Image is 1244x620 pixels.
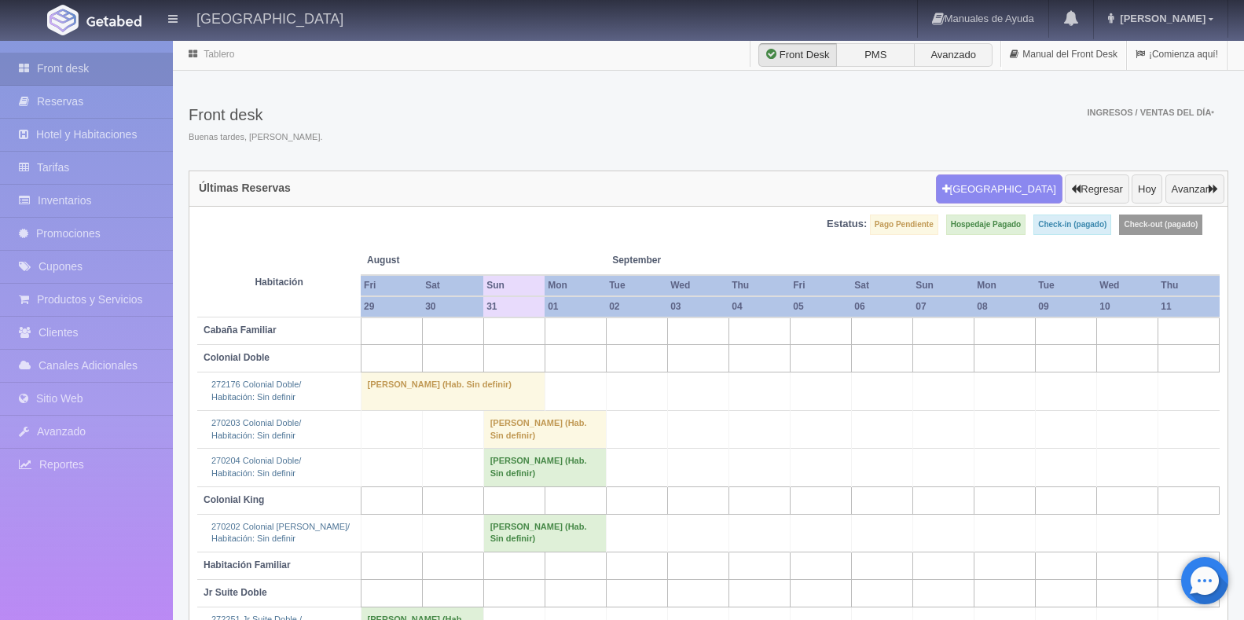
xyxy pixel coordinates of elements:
[1087,108,1214,117] span: Ingresos / Ventas del día
[545,296,606,317] th: 01
[199,182,291,194] h4: Últimas Reservas
[483,275,545,296] th: Sun
[483,410,606,448] td: [PERSON_NAME] (Hab. Sin definir)
[211,380,301,402] a: 272176 Colonial Doble/Habitación: Sin definir
[196,8,343,28] h4: [GEOGRAPHIC_DATA]
[1132,174,1162,204] button: Hoy
[851,296,912,317] th: 06
[667,296,728,317] th: 03
[422,296,483,317] th: 30
[1035,296,1096,317] th: 09
[728,296,790,317] th: 04
[204,494,264,505] b: Colonial King
[836,43,915,67] label: PMS
[47,5,79,35] img: Getabed
[851,275,912,296] th: Sat
[361,296,422,317] th: 29
[1033,215,1111,235] label: Check-in (pagado)
[204,559,291,570] b: Habitación Familiar
[1001,39,1126,70] a: Manual del Front Desk
[612,254,722,267] span: September
[827,217,867,232] label: Estatus:
[914,43,993,67] label: Avanzado
[483,514,606,552] td: [PERSON_NAME] (Hab. Sin definir)
[545,275,606,296] th: Mon
[204,352,270,363] b: Colonial Doble
[1065,174,1128,204] button: Regresar
[667,275,728,296] th: Wed
[1035,275,1096,296] th: Tue
[189,131,323,144] span: Buenas tardes, [PERSON_NAME].
[361,372,545,410] td: [PERSON_NAME] (Hab. Sin definir)
[790,275,851,296] th: Fri
[86,15,141,27] img: Getabed
[1158,275,1219,296] th: Thu
[1165,174,1224,204] button: Avanzar
[912,296,974,317] th: 07
[255,277,303,288] strong: Habitación
[1119,215,1202,235] label: Check-out (pagado)
[483,296,545,317] th: 31
[1116,13,1205,24] span: [PERSON_NAME]
[974,275,1035,296] th: Mon
[211,522,350,544] a: 270202 Colonial [PERSON_NAME]/Habitación: Sin definir
[1096,296,1158,317] th: 10
[211,418,301,440] a: 270203 Colonial Doble/Habitación: Sin definir
[936,174,1062,204] button: [GEOGRAPHIC_DATA]
[1158,296,1219,317] th: 11
[790,296,851,317] th: 05
[211,456,301,478] a: 270204 Colonial Doble/Habitación: Sin definir
[974,296,1035,317] th: 08
[606,296,667,317] th: 02
[189,106,323,123] h3: Front desk
[606,275,667,296] th: Tue
[367,254,477,267] span: August
[1096,275,1158,296] th: Wed
[422,275,483,296] th: Sat
[204,587,267,598] b: Jr Suite Doble
[758,43,837,67] label: Front Desk
[483,449,606,486] td: [PERSON_NAME] (Hab. Sin definir)
[946,215,1026,235] label: Hospedaje Pagado
[870,215,938,235] label: Pago Pendiente
[912,275,974,296] th: Sun
[204,325,277,336] b: Cabaña Familiar
[728,275,790,296] th: Thu
[1127,39,1227,70] a: ¡Comienza aquí!
[204,49,234,60] a: Tablero
[361,275,422,296] th: Fri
